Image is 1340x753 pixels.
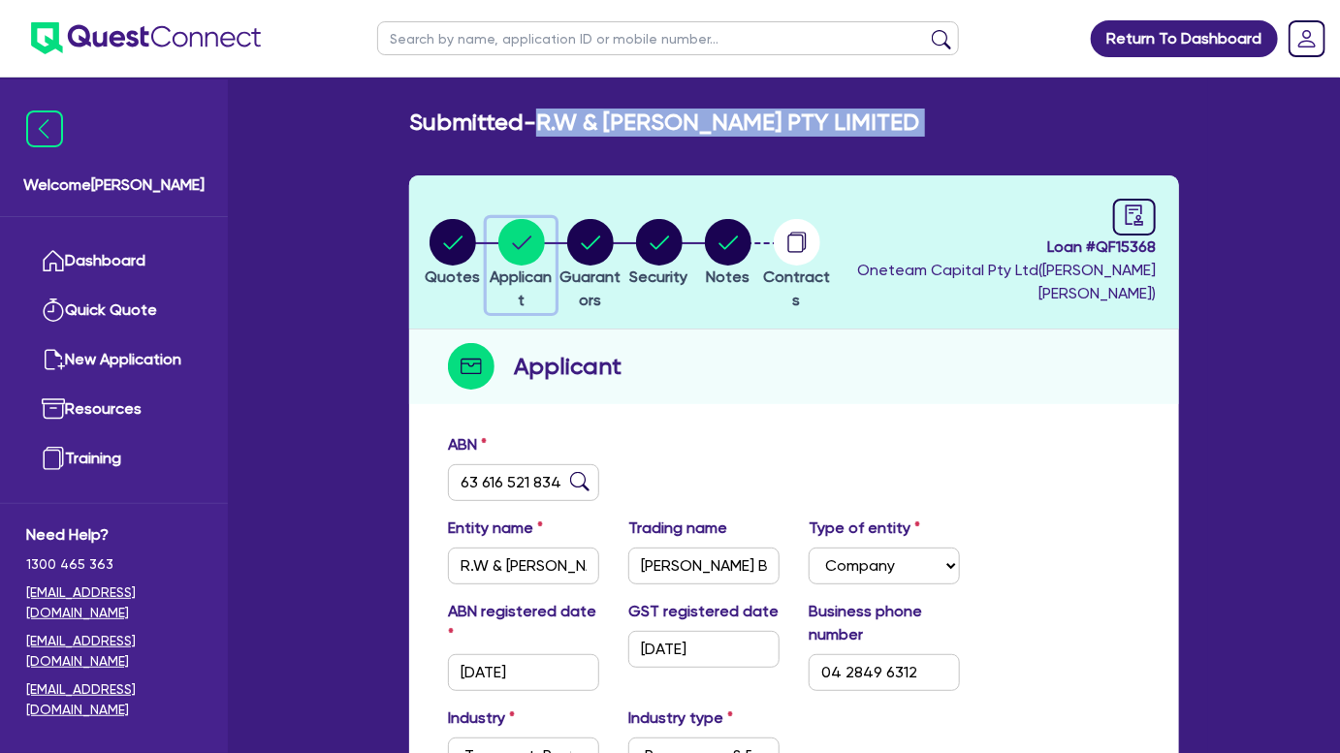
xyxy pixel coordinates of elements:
[448,433,487,456] label: ABN
[763,267,830,309] span: Contracts
[1282,14,1332,64] a: Dropdown toggle
[42,397,65,421] img: resources
[1113,199,1156,235] a: audit
[836,235,1156,259] span: Loan # QF15368
[809,600,960,646] label: Business phone number
[23,173,205,197] span: Welcome [PERSON_NAME]
[377,21,959,55] input: Search by name, application ID or mobile number...
[570,472,590,491] img: abn-lookup icon
[762,218,831,313] button: Contracts
[1124,204,1145,226] span: audit
[628,600,779,623] label: GST registered date
[42,298,65,322] img: quick-quote
[1091,20,1278,57] a: Return To Dashboard
[26,286,202,335] a: Quick Quote
[26,335,202,385] a: New Application
[409,109,919,137] h2: Submitted - R.W & [PERSON_NAME] PTY LIMITED
[448,600,599,646] label: ABN registered date
[556,218,624,313] button: Guarantors
[704,218,752,290] button: Notes
[487,218,556,313] button: Applicant
[26,434,202,484] a: Training
[26,523,202,547] span: Need Help?
[630,267,688,286] span: Security
[628,706,733,730] label: Industry type
[448,706,515,730] label: Industry
[857,261,1156,302] span: Oneteam Capital Pty Ltd ( [PERSON_NAME] [PERSON_NAME] )
[26,385,202,434] a: Resources
[491,267,553,309] span: Applicant
[628,517,727,540] label: Trading name
[809,517,920,540] label: Type of entity
[26,110,63,147] img: icon-menu-close
[448,343,495,390] img: step-icon
[26,679,202,720] a: [EMAIL_ADDRESS][DOMAIN_NAME]
[26,582,202,623] a: [EMAIL_ADDRESS][DOMAIN_NAME]
[514,349,622,384] h2: Applicant
[448,654,599,691] input: DD / MM / YYYY
[559,267,621,309] span: Guarantors
[42,447,65,470] img: training
[628,631,780,668] input: DD / MM / YYYY
[26,631,202,672] a: [EMAIL_ADDRESS][DOMAIN_NAME]
[26,554,202,575] span: 1300 465 363
[448,517,543,540] label: Entity name
[31,22,261,54] img: quest-connect-logo-blue
[424,218,481,290] button: Quotes
[629,218,689,290] button: Security
[42,348,65,371] img: new-application
[26,236,202,286] a: Dashboard
[425,267,480,286] span: Quotes
[706,267,750,286] span: Notes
